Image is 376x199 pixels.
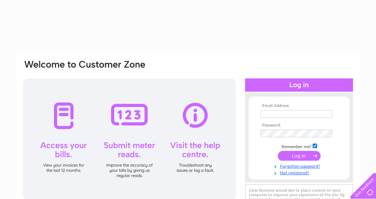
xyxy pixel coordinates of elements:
[259,104,339,108] th: Email Address:
[260,162,339,169] a: Forgotten password?
[260,169,339,176] a: Not registered?
[259,123,339,128] th: Password:
[259,143,339,150] td: Remember me?
[278,151,321,161] input: Submit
